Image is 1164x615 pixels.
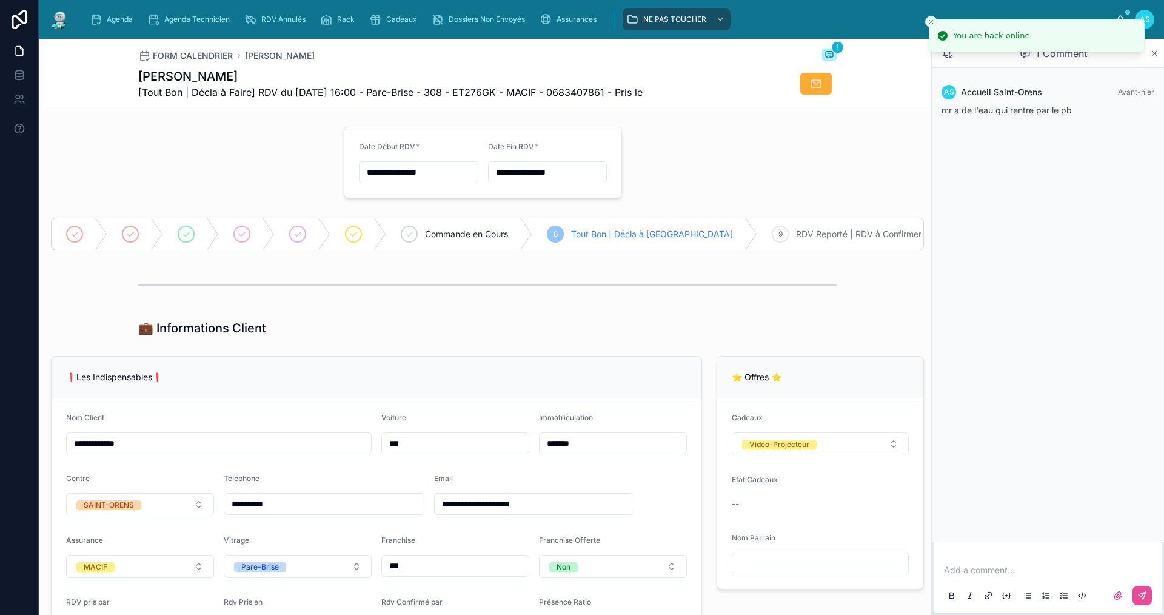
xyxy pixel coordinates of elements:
[144,8,238,30] a: Agenda Technicien
[224,555,372,578] button: Select Button
[107,15,133,24] span: Agenda
[66,536,103,545] span: Assurance
[623,8,731,30] a: NE PAS TOUCHER
[732,372,781,382] span: ⭐ Offres ⭐
[381,536,415,545] span: Franchise
[138,85,643,99] span: [Tout Bon | Décla à Faire] RDV du [DATE] 16:00 - Pare-Brise - 308 - ET276GK - MACIF - 0683407861 ...
[539,413,593,422] span: Immatriculation
[796,228,921,240] span: RDV Reporté | RDV à Confirmer
[224,536,249,545] span: Vitrage
[778,229,783,239] span: 9
[48,10,70,29] img: App logo
[359,142,415,151] span: Date Début RDV
[381,597,443,607] span: Rdv Confirmé par
[749,440,809,449] div: Vidéo-Projecteur
[488,142,534,151] span: Date Fin RDV
[224,474,259,483] span: Téléphone
[822,49,837,63] button: 1
[925,16,937,28] button: Close toast
[961,86,1042,98] span: Accueil Saint-Orens
[66,493,214,516] button: Select Button
[425,228,508,240] span: Commande en Cours
[434,474,453,483] span: Email
[536,8,605,30] a: Assurances
[732,475,778,484] span: Etat Cadeaux
[732,432,909,455] button: Select Button
[953,30,1029,42] div: You are back online
[942,105,1072,115] span: mr a de l'eau qui rentre par le pb
[1035,46,1087,61] span: 1 Comment
[539,597,591,607] span: Présence Ratio
[1118,87,1154,96] span: Avant-hier
[832,41,843,53] span: 1
[66,597,110,607] span: RDV pris par
[138,320,266,337] h1: 💼 Informations Client
[224,597,263,607] span: Rdv Pris en
[539,555,687,578] button: Select Button
[316,8,363,30] a: Rack
[554,229,558,239] span: 8
[84,562,107,572] div: MACIF
[66,372,162,382] span: ❗Les Indispensables❗
[80,6,1115,33] div: scrollable content
[241,8,314,30] a: RDV Annulés
[164,15,230,24] span: Agenda Technicien
[261,15,306,24] span: RDV Annulés
[732,413,763,422] span: Cadeaux
[337,15,355,24] span: Rack
[381,413,406,422] span: Voiture
[366,8,426,30] a: Cadeaux
[86,8,141,30] a: Agenda
[732,498,739,510] span: --
[386,15,417,24] span: Cadeaux
[84,500,134,510] div: SAINT-ORENS
[944,87,954,97] span: AS
[571,228,733,240] span: Tout Bon | Décla à [GEOGRAPHIC_DATA]
[241,562,279,572] div: Pare-Brise
[138,50,233,62] a: FORM CALENDRIER
[539,536,600,545] span: Franchise Offerte
[66,413,104,422] span: Nom Client
[66,474,90,483] span: Centre
[557,562,570,572] div: Non
[557,15,597,24] span: Assurances
[66,555,214,578] button: Select Button
[449,15,525,24] span: Dossiers Non Envoyés
[428,8,533,30] a: Dossiers Non Envoyés
[138,68,643,85] h1: [PERSON_NAME]
[732,533,775,542] span: Nom Parrain
[245,50,315,62] a: [PERSON_NAME]
[643,15,706,24] span: NE PAS TOUCHER
[153,50,233,62] span: FORM CALENDRIER
[1140,15,1150,24] span: AS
